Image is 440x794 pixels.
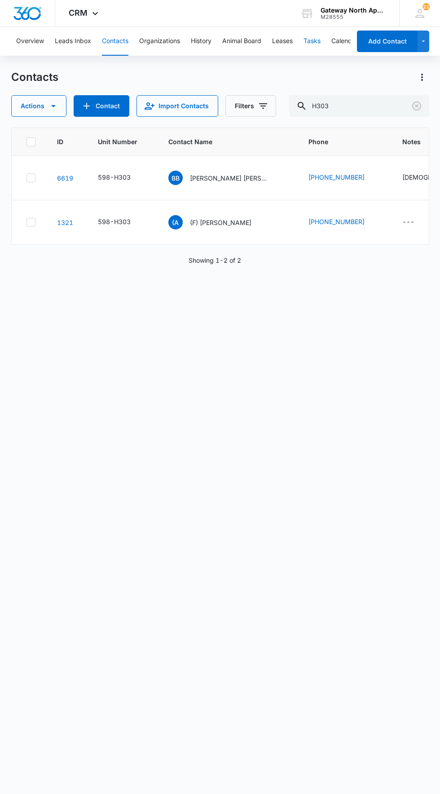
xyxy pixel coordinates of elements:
[402,217,431,228] div: Notes - - Select to Edit Field
[191,27,211,56] button: History
[308,217,381,228] div: Phone - (720) 767-7847 - Select to Edit Field
[357,31,418,52] button: Add Contact
[11,71,58,84] h1: Contacts
[304,27,321,56] button: Tasks
[409,99,424,113] button: Clear
[308,137,368,146] span: Phone
[11,95,66,117] button: Actions
[136,95,218,117] button: Import Contacts
[168,171,287,185] div: Contact Name - Bishnu Bahadur Khatri & Sanju Maya Tamang - Select to Edit Field
[98,172,131,182] div: 598-H303
[98,137,147,146] span: Unit Number
[74,95,129,117] button: Add Contact
[289,95,429,117] input: Search Contacts
[225,95,276,117] button: Filters
[272,27,293,56] button: Leases
[57,219,73,226] a: Navigate to contact details page for (F) Angel Contreras
[139,27,180,56] button: Organizations
[55,27,91,56] button: Leads Inbox
[222,27,261,56] button: Animal Board
[308,217,365,226] a: [PHONE_NUMBER]
[402,217,414,228] div: ---
[168,137,274,146] span: Contact Name
[422,3,430,10] div: notifications count
[57,174,73,182] a: Navigate to contact details page for Bishnu Bahadur Khatri & Sanju Maya Tamang
[168,171,183,185] span: BB
[190,218,251,227] p: (F) [PERSON_NAME]
[415,70,429,84] button: Actions
[321,7,386,14] div: account name
[321,14,386,20] div: account id
[189,256,241,265] p: Showing 1-2 of 2
[98,217,147,228] div: Unit Number - 598-H303 - Select to Edit Field
[168,215,183,229] span: (A
[69,8,88,18] span: CRM
[331,27,358,56] button: Calendar
[190,173,271,183] p: [PERSON_NAME] [PERSON_NAME] & [PERSON_NAME] [PERSON_NAME]
[57,137,63,146] span: ID
[168,215,268,229] div: Contact Name - (F) Angel Contreras - Select to Edit Field
[16,27,44,56] button: Overview
[98,217,131,226] div: 598-H303
[102,27,128,56] button: Contacts
[98,172,147,183] div: Unit Number - 598-H303 - Select to Edit Field
[308,172,365,182] a: [PHONE_NUMBER]
[308,172,381,183] div: Phone - (303) 921-8468 - Select to Edit Field
[422,3,430,10] span: 22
